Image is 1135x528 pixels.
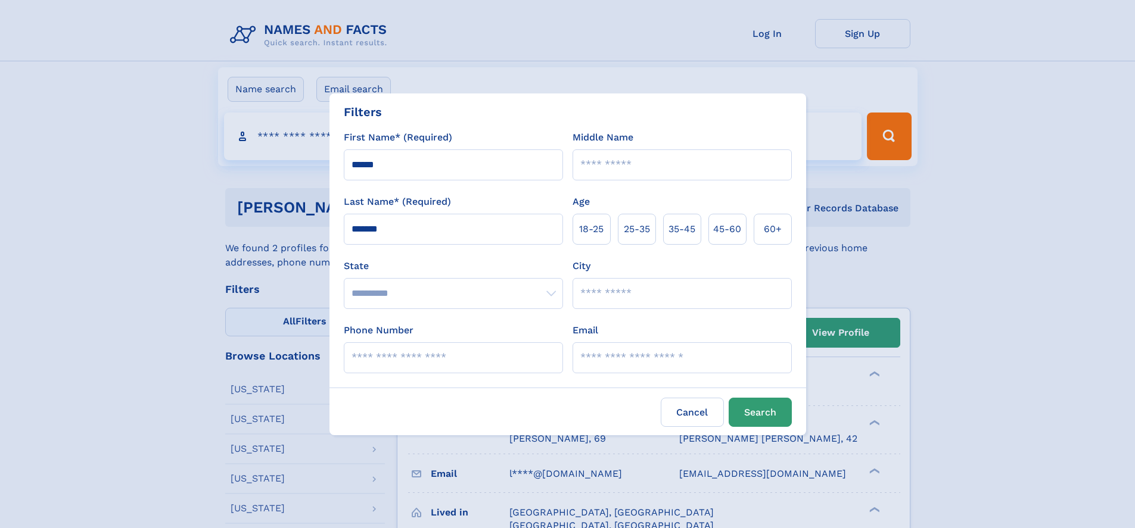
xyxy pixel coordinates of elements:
div: Filters [344,103,382,121]
label: City [573,259,590,273]
label: Cancel [661,398,724,427]
button: Search [729,398,792,427]
label: Age [573,195,590,209]
label: State [344,259,563,273]
span: 18‑25 [579,222,604,236]
span: 60+ [764,222,782,236]
label: Phone Number [344,323,413,338]
label: Email [573,323,598,338]
label: Last Name* (Required) [344,195,451,209]
span: 35‑45 [668,222,695,236]
span: 25‑35 [624,222,650,236]
span: 45‑60 [713,222,741,236]
label: Middle Name [573,130,633,145]
label: First Name* (Required) [344,130,452,145]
